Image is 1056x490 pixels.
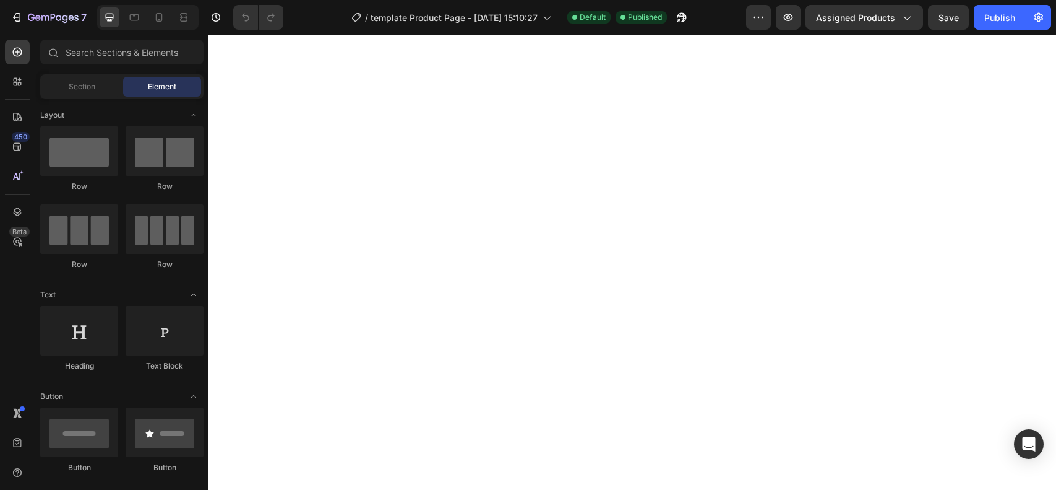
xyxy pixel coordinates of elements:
[40,110,64,121] span: Layout
[233,5,283,30] div: Undo/Redo
[1014,429,1044,459] div: Open Intercom Messenger
[40,462,118,473] div: Button
[40,289,56,300] span: Text
[938,12,959,23] span: Save
[81,10,87,25] p: 7
[40,259,118,270] div: Row
[126,361,204,372] div: Text Block
[184,387,204,406] span: Toggle open
[9,227,30,237] div: Beta
[928,5,969,30] button: Save
[5,5,92,30] button: 7
[365,11,368,24] span: /
[580,12,606,23] span: Default
[628,12,662,23] span: Published
[816,11,895,24] span: Assigned Products
[805,5,923,30] button: Assigned Products
[40,40,204,64] input: Search Sections & Elements
[40,181,118,192] div: Row
[12,132,30,142] div: 450
[40,391,63,402] span: Button
[126,462,204,473] div: Button
[184,105,204,125] span: Toggle open
[984,11,1015,24] div: Publish
[148,81,176,92] span: Element
[69,81,95,92] span: Section
[184,285,204,305] span: Toggle open
[208,35,1056,490] iframe: Design area
[40,361,118,372] div: Heading
[126,259,204,270] div: Row
[371,11,538,24] span: template Product Page - [DATE] 15:10:27
[974,5,1026,30] button: Publish
[126,181,204,192] div: Row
